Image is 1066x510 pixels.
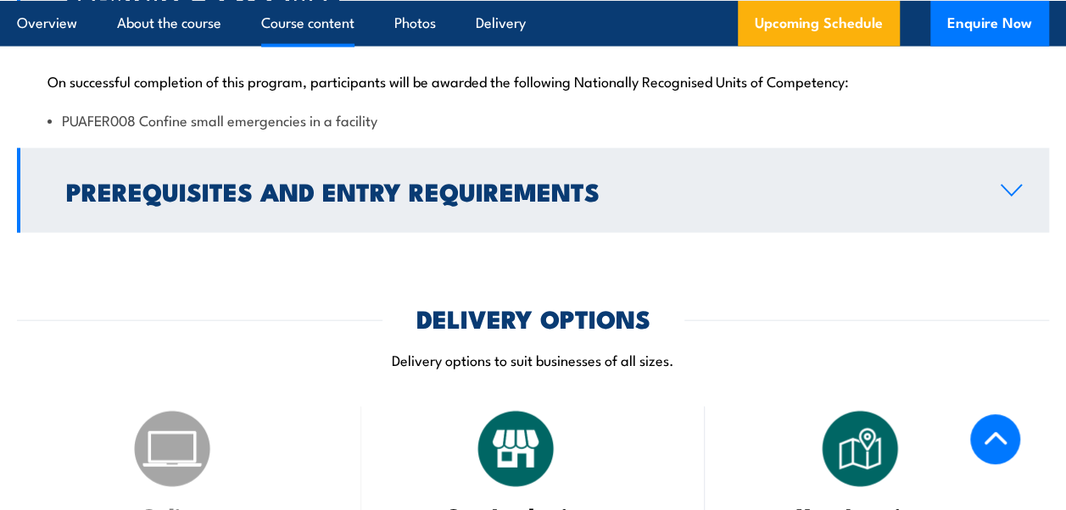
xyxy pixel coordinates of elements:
[47,72,1019,89] p: On successful completion of this program, participants will be awarded the following Nationally R...
[416,307,650,329] h2: DELIVERY OPTIONS
[17,350,1049,369] p: Delivery options to suit businesses of all sizes.
[47,110,1019,130] li: PUAFER008 Confine small emergencies in a facility
[17,148,1049,233] a: Prerequisites and Entry Requirements
[66,180,974,202] h2: Prerequisites and Entry Requirements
